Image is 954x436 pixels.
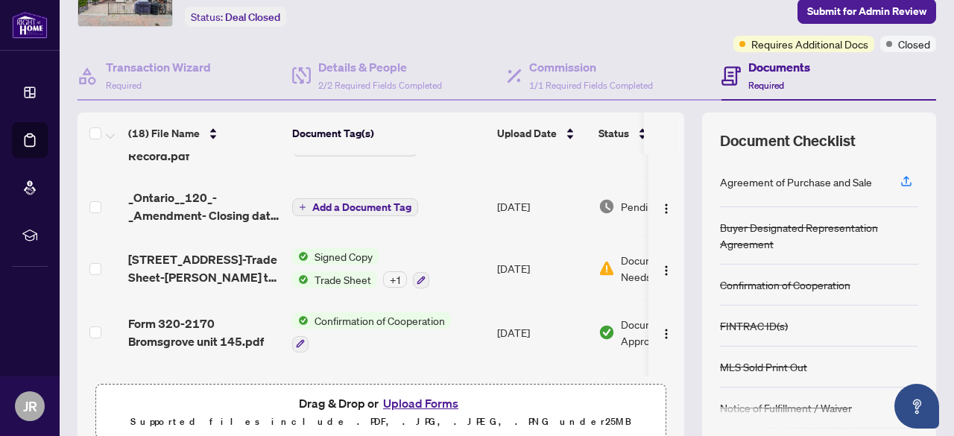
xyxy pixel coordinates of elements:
div: Agreement of Purchase and Sale [720,174,872,190]
img: Status Icon [292,271,309,288]
img: Status Icon [292,248,309,265]
img: Document Status [598,260,615,277]
span: Pending Review [621,198,695,215]
button: Upload Forms [379,394,463,413]
span: Required [106,80,142,91]
button: Status IconSigned CopyStatus IconTrade Sheet+1 [292,248,429,288]
td: [DATE] [491,300,593,364]
span: Confirmation of Cooperation [309,312,451,329]
span: Document Approved [621,316,713,349]
button: Add a Document Tag [292,198,418,216]
img: Logo [660,203,672,215]
div: + 1 [383,271,407,288]
button: Open asap [894,384,939,429]
td: [DATE] [491,364,593,429]
span: Document Needs Work [621,252,698,285]
div: MLS Sold Print Out [720,358,807,375]
div: Notice of Fulfillment / Waiver [720,399,852,416]
img: Document Status [598,198,615,215]
span: Status [598,125,629,142]
img: Status Icon [292,312,309,329]
div: Confirmation of Cooperation [720,277,850,293]
span: Upload Date [497,125,557,142]
div: FINTRAC ID(s) [720,317,788,334]
span: Form 320-2170 Bromsgrove unit 145.pdf [128,315,280,350]
span: Signed Copy [309,376,379,393]
div: Buyer Designated Representation Agreement [720,219,918,252]
td: [DATE] [491,177,593,236]
th: (18) File Name [122,113,286,154]
img: Document Status [598,324,615,341]
span: Document Checklist [720,130,856,151]
th: Upload Date [491,113,593,154]
span: Trade Sheet [309,271,377,288]
span: Requires Additional Docs [751,36,868,52]
img: Logo [660,265,672,277]
span: Signed Copy [309,248,379,265]
p: Supported files include .PDF, .JPG, .JPEG, .PNG under 25 MB [105,413,657,431]
td: [DATE] [491,236,593,300]
img: logo [12,11,48,39]
th: Status [593,113,719,154]
button: Status IconConfirmation of Cooperation [292,312,451,353]
button: Logo [654,195,678,218]
th: Document Tag(s) [286,113,491,154]
span: (18) File Name [128,125,200,142]
button: Logo [654,320,678,344]
span: Required [748,80,784,91]
h4: Details & People [318,58,442,76]
span: JR [23,396,37,417]
span: _Ontario__120_-_Amendment- Closing date [DATE].pdf [128,189,280,224]
img: Status Icon [292,376,309,393]
h4: Documents [748,58,810,76]
span: 2/2 Required Fields Completed [318,80,442,91]
span: Add a Document Tag [312,202,411,212]
span: plus [299,203,306,211]
span: Drag & Drop or [299,394,463,413]
span: 1/1 Required Fields Completed [529,80,653,91]
button: Status IconSigned Copy [292,376,399,417]
div: Status: [185,7,286,27]
h4: Commission [529,58,653,76]
span: [STREET_ADDRESS]-Trade Sheet-[PERSON_NAME] to Review.pdf [128,250,280,286]
button: Add a Document Tag [292,198,418,217]
h4: Transaction Wizard [106,58,211,76]
button: Logo [654,256,678,280]
span: Deal Closed [225,10,280,24]
span: Closed [898,36,930,52]
img: Logo [660,328,672,340]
